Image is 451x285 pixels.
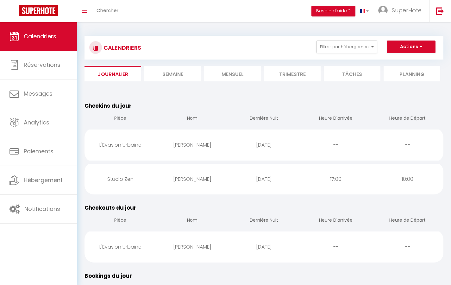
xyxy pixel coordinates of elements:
[24,147,53,155] span: Paiements
[392,6,422,14] span: SuperHote
[85,272,132,280] span: Bookings du jour
[372,237,443,257] div: --
[384,66,440,81] li: Planning
[5,3,24,22] button: Ouvrir le widget de chat LiveChat
[372,212,443,230] th: Heure de Départ
[85,169,156,189] div: Studio Zen
[24,90,53,98] span: Messages
[372,110,443,128] th: Heure de Départ
[228,237,300,257] div: [DATE]
[85,110,156,128] th: Pièce
[300,237,372,257] div: --
[324,66,380,81] li: Tâches
[300,212,372,230] th: Heure D'arrivée
[316,41,377,53] button: Filtrer par hébergement
[378,6,388,15] img: ...
[156,169,228,189] div: [PERSON_NAME]
[228,135,300,155] div: [DATE]
[85,237,156,257] div: L'Evasion Urbaine
[300,135,372,155] div: --
[144,66,201,81] li: Semaine
[24,32,56,40] span: Calendriers
[24,205,60,213] span: Notifications
[228,169,300,189] div: [DATE]
[156,212,228,230] th: Nom
[436,7,444,15] img: logout
[85,102,132,110] span: Checkins du jour
[156,237,228,257] div: [PERSON_NAME]
[156,135,228,155] div: [PERSON_NAME]
[311,6,355,16] button: Besoin d'aide ?
[372,135,443,155] div: --
[85,135,156,155] div: L'Evasion Urbaine
[24,61,60,69] span: Réservations
[102,41,141,55] h3: CALENDRIERS
[204,66,261,81] li: Mensuel
[372,169,443,189] div: 10:00
[387,41,435,53] button: Actions
[156,110,228,128] th: Nom
[264,66,321,81] li: Trimestre
[228,110,300,128] th: Dernière Nuit
[228,212,300,230] th: Dernière Nuit
[85,212,156,230] th: Pièce
[300,110,372,128] th: Heure D'arrivée
[24,176,63,184] span: Hébergement
[300,169,372,189] div: 17:00
[19,5,58,16] img: Super Booking
[85,204,136,212] span: Checkouts du jour
[24,118,49,126] span: Analytics
[97,7,118,14] span: Chercher
[85,66,141,81] li: Journalier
